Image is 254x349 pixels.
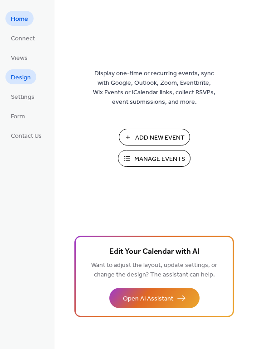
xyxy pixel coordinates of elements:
button: Open AI Assistant [109,288,200,308]
a: Settings [5,89,40,104]
a: Views [5,50,33,65]
button: Manage Events [118,150,190,167]
span: Settings [11,92,34,102]
span: Manage Events [134,155,185,164]
span: Want to adjust the layout, update settings, or change the design? The assistant can help. [91,259,217,281]
button: Add New Event [119,129,190,145]
span: Edit Your Calendar with AI [109,246,200,258]
span: Add New Event [135,133,185,143]
span: Contact Us [11,131,42,141]
span: Views [11,53,28,63]
span: Connect [11,34,35,44]
span: Home [11,15,28,24]
a: Design [5,69,36,84]
span: Open AI Assistant [123,294,173,304]
a: Home [5,11,34,26]
a: Form [5,108,30,123]
a: Connect [5,30,40,45]
span: Design [11,73,31,82]
a: Contact Us [5,128,47,143]
span: Display one-time or recurring events, sync with Google, Outlook, Zoom, Eventbrite, Wix Events or ... [93,69,215,107]
span: Form [11,112,25,121]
